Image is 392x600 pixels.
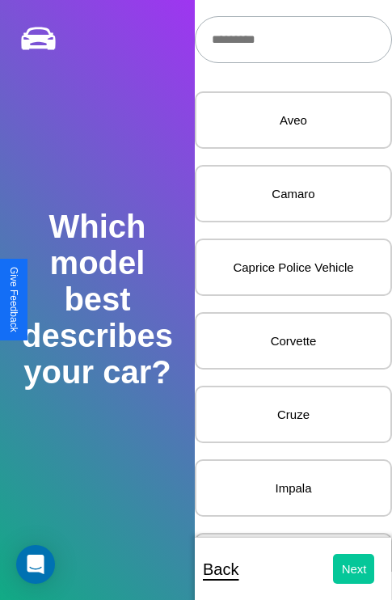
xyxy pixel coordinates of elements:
[19,209,175,391] h2: Which model best describes your car?
[203,555,238,584] p: Back
[213,330,374,352] p: Corvette
[213,256,374,278] p: Caprice Police Vehicle
[16,545,55,584] div: Open Intercom Messenger
[213,183,374,205] p: Camaro
[213,109,374,131] p: Aveo
[8,267,19,332] div: Give Feedback
[213,477,374,499] p: Impala
[213,404,374,425] p: Cruze
[334,554,375,584] button: Next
